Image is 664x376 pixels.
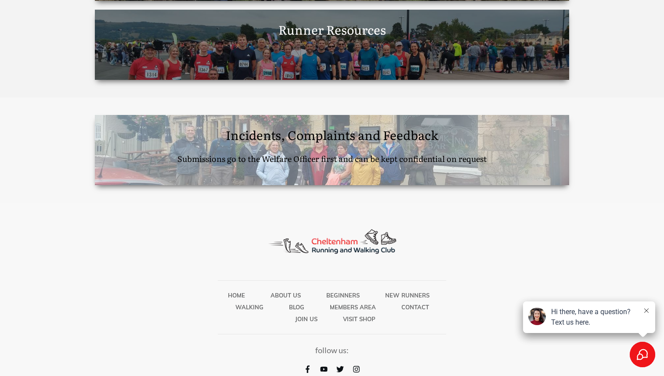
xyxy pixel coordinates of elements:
[235,301,263,313] a: Walking
[271,290,301,301] a: About Us
[258,220,407,263] img: Decathlon
[177,153,487,165] span: Submissions go to the Welfare Officer first and can be kept confidential on request
[330,301,376,313] a: Members Area
[177,125,487,166] span: Incidents, Complaints and Feedback
[104,344,560,358] p: follow us:
[228,290,245,301] a: Home
[385,290,429,301] a: New Runners
[326,290,360,301] a: Beginners
[278,20,386,39] span: Runner Resources
[343,313,375,325] a: Visit SHOP
[295,313,318,325] a: Join Us
[289,301,304,313] a: Blog
[401,301,429,313] a: Contact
